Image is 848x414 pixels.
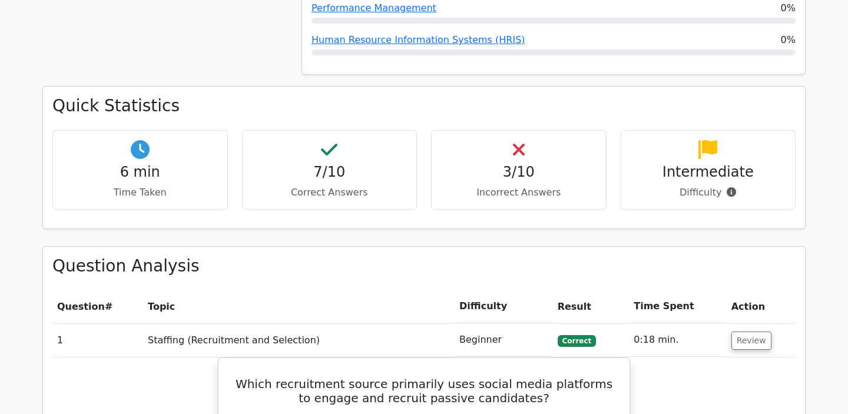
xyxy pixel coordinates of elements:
span: Correct [558,335,596,347]
h4: 7/10 [252,164,408,181]
span: 0% [781,1,796,15]
h3: Question Analysis [52,256,796,276]
td: 0:18 min. [629,323,726,357]
th: Result [553,290,630,323]
a: Human Resource Information Systems (HRIS) [312,34,525,45]
h5: Which recruitment source primarily uses social media platforms to engage and recruit passive cand... [233,377,615,405]
p: Incorrect Answers [441,186,597,200]
h4: 6 min [62,164,218,181]
td: Staffing (Recruitment and Selection) [143,323,455,357]
th: Topic [143,290,455,323]
a: Performance Management [312,2,436,14]
th: Time Spent [629,290,726,323]
th: Difficulty [455,290,553,323]
td: Beginner [455,323,553,357]
span: 0% [781,33,796,47]
h3: Quick Statistics [52,96,796,116]
p: Time Taken [62,186,218,200]
th: # [52,290,143,323]
h4: 3/10 [441,164,597,181]
th: Action [727,290,796,323]
button: Review [731,332,771,350]
h4: Intermediate [631,164,786,181]
span: Question [57,301,105,312]
p: Difficulty [631,186,786,200]
td: 1 [52,323,143,357]
p: Correct Answers [252,186,408,200]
